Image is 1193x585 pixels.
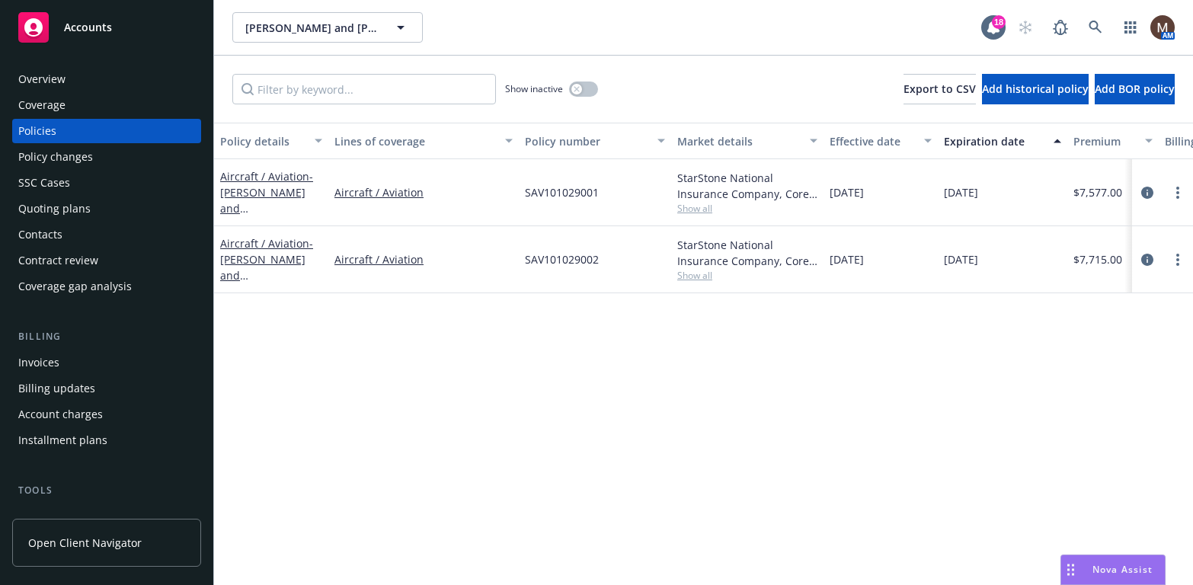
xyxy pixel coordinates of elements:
[18,171,70,195] div: SSC Cases
[18,93,66,117] div: Coverage
[1092,563,1153,576] span: Nova Assist
[220,236,313,299] a: Aircraft / Aviation
[824,123,938,159] button: Effective date
[1169,184,1187,202] a: more
[328,123,519,159] button: Lines of coverage
[18,67,66,91] div: Overview
[904,74,976,104] button: Export to CSV
[677,237,817,269] div: StarStone National Insurance Company, Core Specialty, [GEOGRAPHIC_DATA] Aviation Underwriters
[18,504,83,529] div: Manage files
[18,197,91,221] div: Quoting plans
[18,350,59,375] div: Invoices
[220,169,313,232] a: Aircraft / Aviation
[334,133,496,149] div: Lines of coverage
[12,402,201,427] a: Account charges
[334,251,513,267] a: Aircraft / Aviation
[12,93,201,117] a: Coverage
[677,170,817,202] div: StarStone National Insurance Company, Core Specialty, [GEOGRAPHIC_DATA] Aviation Underwriters
[1073,184,1122,200] span: $7,577.00
[671,123,824,159] button: Market details
[830,251,864,267] span: [DATE]
[64,21,112,34] span: Accounts
[944,184,978,200] span: [DATE]
[12,329,201,344] div: Billing
[992,15,1006,29] div: 18
[904,82,976,96] span: Export to CSV
[18,145,93,169] div: Policy changes
[12,376,201,401] a: Billing updates
[12,145,201,169] a: Policy changes
[18,402,103,427] div: Account charges
[220,133,305,149] div: Policy details
[677,133,801,149] div: Market details
[1115,12,1146,43] a: Switch app
[677,269,817,282] span: Show all
[232,74,496,104] input: Filter by keyword...
[18,376,95,401] div: Billing updates
[214,123,328,159] button: Policy details
[12,119,201,143] a: Policies
[1095,82,1175,96] span: Add BOR policy
[18,248,98,273] div: Contract review
[12,483,201,498] div: Tools
[28,535,142,551] span: Open Client Navigator
[982,74,1089,104] button: Add historical policy
[232,12,423,43] button: [PERSON_NAME] and [PERSON_NAME]
[677,202,817,215] span: Show all
[12,222,201,247] a: Contacts
[12,274,201,299] a: Coverage gap analysis
[1169,251,1187,269] a: more
[1073,133,1136,149] div: Premium
[938,123,1067,159] button: Expiration date
[1073,251,1122,267] span: $7,715.00
[12,248,201,273] a: Contract review
[12,350,201,375] a: Invoices
[830,133,915,149] div: Effective date
[12,171,201,195] a: SSC Cases
[334,184,513,200] a: Aircraft / Aviation
[12,67,201,91] a: Overview
[944,133,1044,149] div: Expiration date
[505,82,563,95] span: Show inactive
[12,6,201,49] a: Accounts
[18,274,132,299] div: Coverage gap analysis
[18,428,107,452] div: Installment plans
[982,82,1089,96] span: Add historical policy
[1138,251,1156,269] a: circleInformation
[12,504,201,529] a: Manage files
[1067,123,1159,159] button: Premium
[1080,12,1111,43] a: Search
[245,20,377,36] span: [PERSON_NAME] and [PERSON_NAME]
[1150,15,1175,40] img: photo
[525,133,648,149] div: Policy number
[18,119,56,143] div: Policies
[1138,184,1156,202] a: circleInformation
[12,197,201,221] a: Quoting plans
[519,123,671,159] button: Policy number
[1060,555,1166,585] button: Nova Assist
[1095,74,1175,104] button: Add BOR policy
[525,251,599,267] span: SAV101029002
[1045,12,1076,43] a: Report a Bug
[1061,555,1080,584] div: Drag to move
[12,428,201,452] a: Installment plans
[830,184,864,200] span: [DATE]
[944,251,978,267] span: [DATE]
[1010,12,1041,43] a: Start snowing
[525,184,599,200] span: SAV101029001
[18,222,62,247] div: Contacts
